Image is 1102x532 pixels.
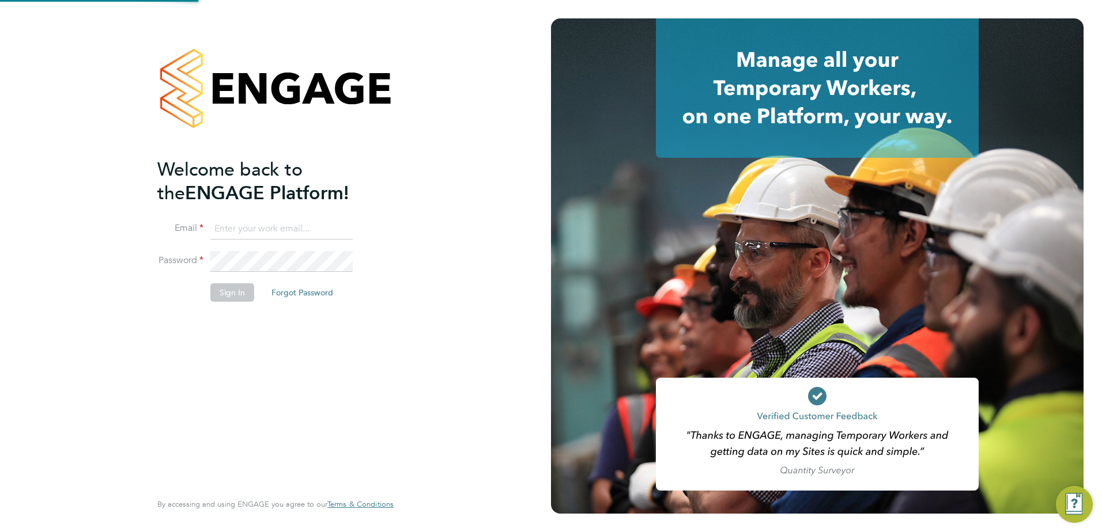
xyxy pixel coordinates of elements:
a: Terms & Conditions [327,500,394,509]
button: Forgot Password [262,283,342,302]
label: Email [157,222,203,234]
input: Enter your work email... [210,219,353,240]
span: Welcome back to the [157,158,303,204]
span: By accessing and using ENGAGE you agree to our [157,499,394,509]
button: Engage Resource Center [1056,486,1093,523]
button: Sign In [210,283,254,302]
h2: ENGAGE Platform! [157,158,382,205]
label: Password [157,254,203,267]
